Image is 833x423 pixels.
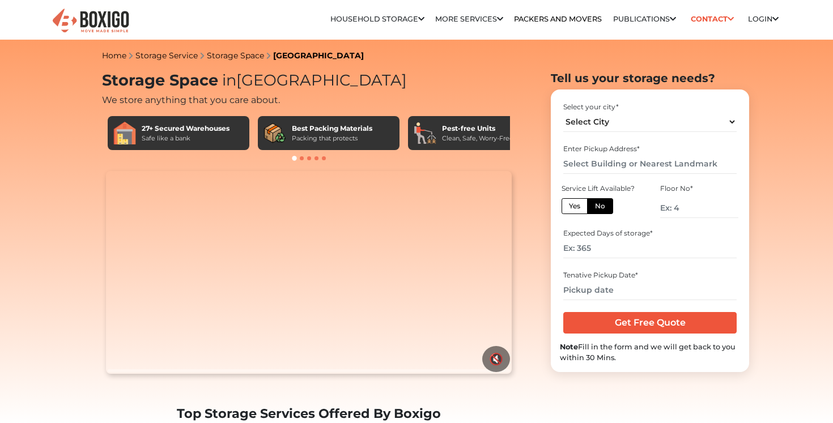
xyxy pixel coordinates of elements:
[51,7,130,35] img: Boxigo
[102,406,516,421] h2: Top Storage Services Offered By Boxigo
[102,50,126,61] a: Home
[482,346,510,372] button: 🔇
[142,134,229,143] div: Safe like a bank
[563,154,736,174] input: Select Building or Nearest Landmark
[563,238,736,258] input: Ex: 365
[414,122,436,144] img: Pest-free Units
[562,183,640,194] div: Service Lift Available?
[102,71,516,90] h1: Storage Space
[218,71,407,89] span: [GEOGRAPHIC_DATA]
[106,171,511,374] video: Your browser does not support the video tag.
[442,123,513,134] div: Pest-free Units
[563,312,736,334] input: Get Free Quote
[563,270,736,280] div: Tenative Pickup Date
[442,134,513,143] div: Clean, Safe, Worry-Free
[587,198,613,214] label: No
[292,123,372,134] div: Best Packing Materials
[560,341,740,363] div: Fill in the form and we will get back to you within 30 Mins.
[142,123,229,134] div: 27+ Secured Warehouses
[563,144,736,154] div: Enter Pickup Address
[102,95,280,105] span: We store anything that you care about.
[330,15,424,23] a: Household Storage
[563,228,736,238] div: Expected Days of storage
[551,71,749,85] h2: Tell us your storage needs?
[263,122,286,144] img: Best Packing Materials
[292,134,372,143] div: Packing that protects
[748,15,779,23] a: Login
[435,15,503,23] a: More services
[563,102,736,112] div: Select your city
[562,198,588,214] label: Yes
[563,280,736,300] input: Pickup date
[660,183,738,194] div: Floor No
[660,198,738,218] input: Ex: 4
[113,122,136,144] img: 27+ Secured Warehouses
[207,50,264,61] a: Storage Space
[560,343,578,351] b: Note
[687,10,737,28] a: Contact
[135,50,198,61] a: Storage Service
[273,50,364,61] a: [GEOGRAPHIC_DATA]
[222,71,236,89] span: in
[613,15,676,23] a: Publications
[514,15,602,23] a: Packers and Movers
